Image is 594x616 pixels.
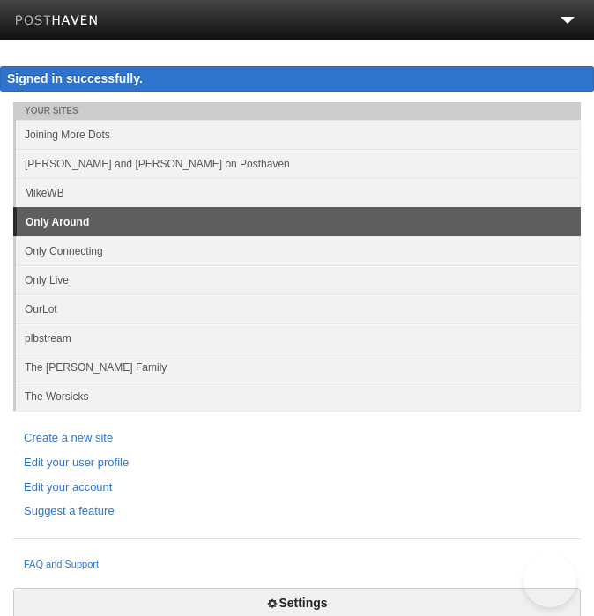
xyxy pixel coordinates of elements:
a: Edit your user profile [24,454,570,472]
a: [PERSON_NAME] and [PERSON_NAME] on Posthaven [16,149,581,178]
a: The Worsicks [16,382,581,411]
a: Create a new site [24,429,570,448]
a: Only Live [16,265,581,294]
a: plbstream [16,323,581,353]
li: Your Sites [13,102,581,120]
a: Suggest a feature [24,502,570,521]
a: Joining More Dots [16,120,581,149]
a: Only Connecting [16,236,581,265]
a: MikeWB [16,178,581,207]
a: Edit your account [24,479,570,497]
img: Posthaven-bar [15,15,99,28]
a: The [PERSON_NAME] Family [16,353,581,382]
a: OurLot [16,294,581,323]
a: FAQ and Support [24,557,570,573]
a: Only Around [17,208,581,236]
iframe: Help Scout Beacon - Open [523,554,576,607]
